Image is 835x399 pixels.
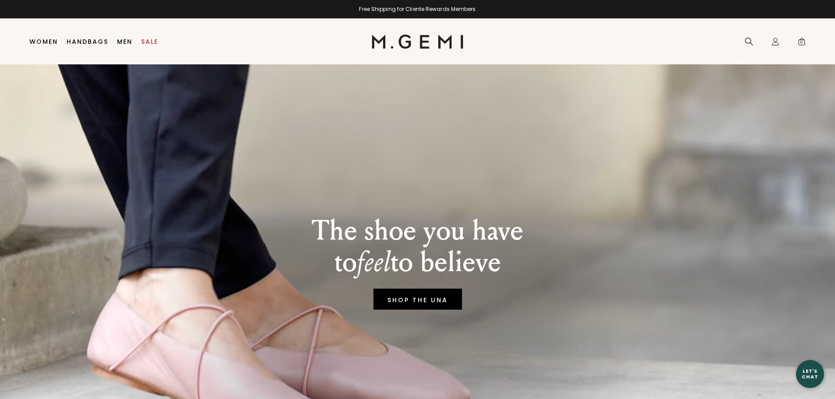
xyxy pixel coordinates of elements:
em: feel [357,245,391,279]
a: Men [117,38,132,45]
p: to to believe [312,247,523,278]
a: SHOP THE UNA [373,289,462,310]
a: Sale [141,38,158,45]
a: Handbags [67,38,108,45]
a: Women [29,38,58,45]
p: The shoe you have [312,215,523,247]
div: Let's Chat [796,368,824,379]
img: M.Gemi [372,35,463,49]
span: 0 [797,39,806,48]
